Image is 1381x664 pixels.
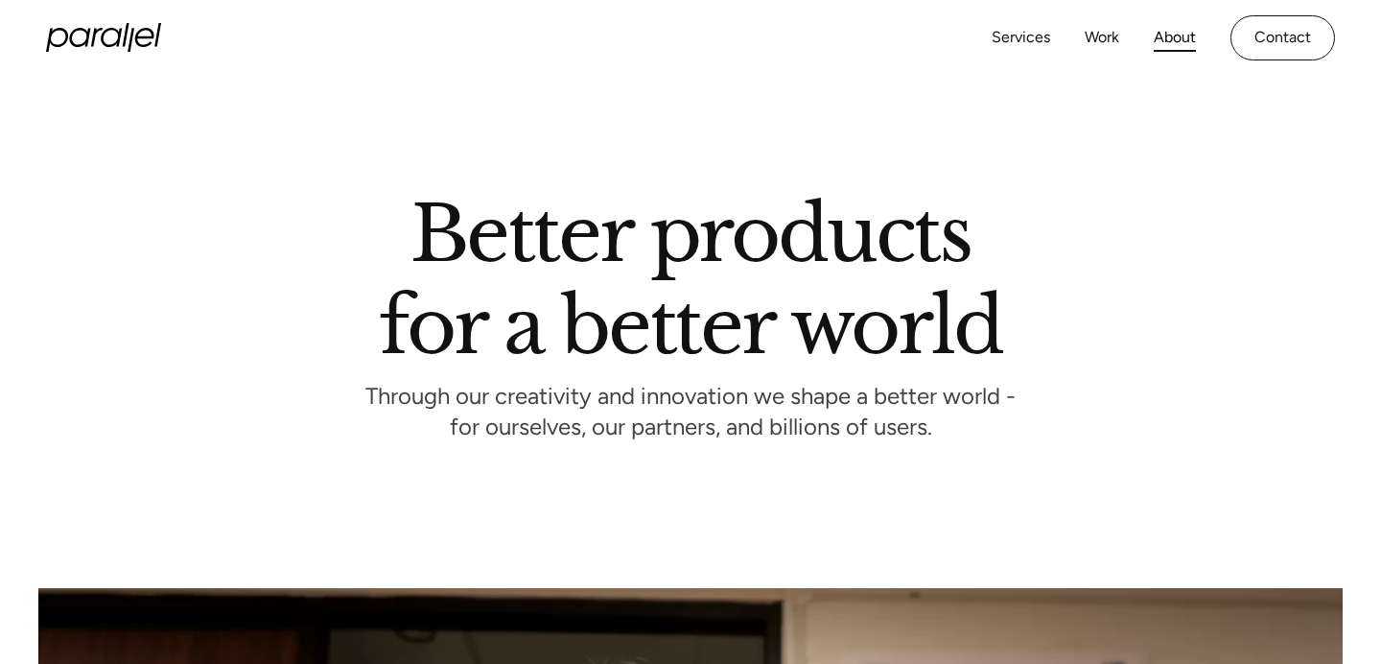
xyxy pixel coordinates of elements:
[379,206,1001,354] h1: Better products for a better world
[365,388,1016,440] p: Through our creativity and innovation we shape a better world - for ourselves, our partners, and ...
[1085,24,1119,52] a: Work
[46,23,161,52] a: home
[1154,24,1196,52] a: About
[992,24,1050,52] a: Services
[1230,15,1335,60] a: Contact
